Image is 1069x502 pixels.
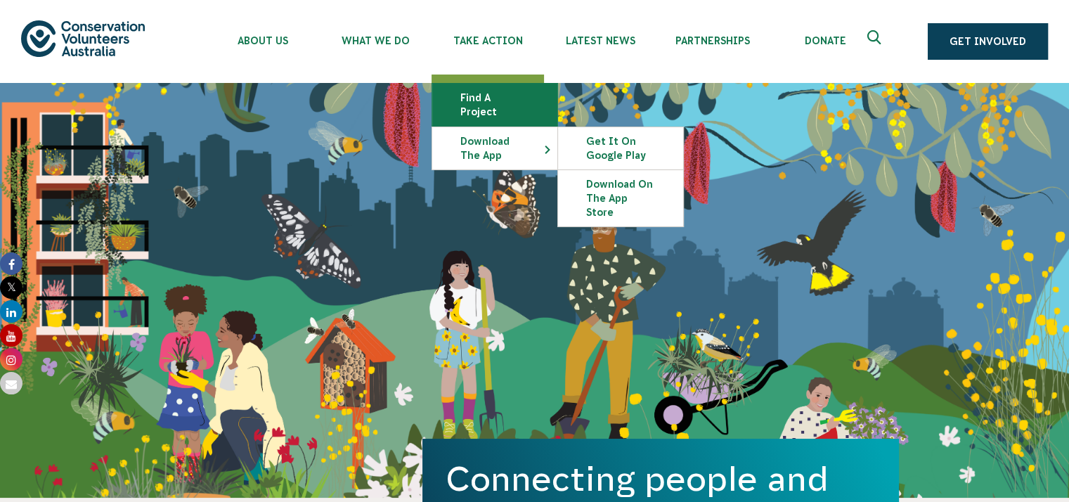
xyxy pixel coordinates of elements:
a: Get Involved [928,23,1048,60]
span: Donate [769,35,881,46]
button: Expand search box Close search box [859,25,893,58]
a: Get it on Google Play [558,127,683,169]
span: Take Action [432,35,544,46]
span: Latest News [544,35,656,46]
img: logo.svg [21,20,145,56]
a: Find a project [432,84,557,126]
a: Download on the App Store [558,170,683,226]
span: About Us [207,35,319,46]
span: Expand search box [867,30,885,53]
span: Partnerships [656,35,769,46]
li: Download the app [432,127,558,170]
a: Download the app [432,127,557,169]
span: What We Do [319,35,432,46]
